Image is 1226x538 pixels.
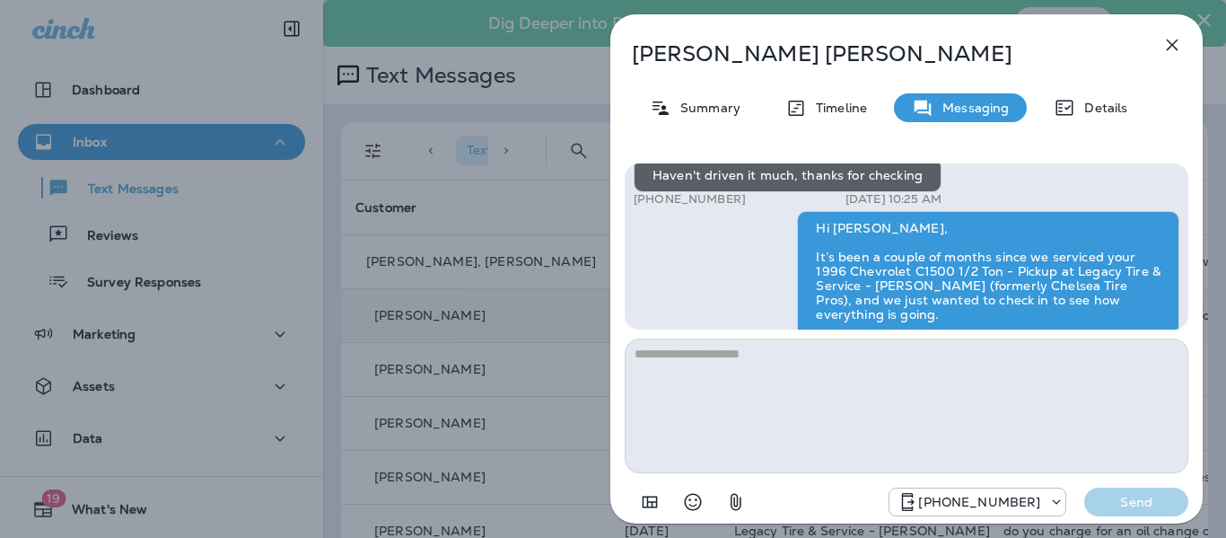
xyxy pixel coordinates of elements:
p: Summary [671,101,740,115]
p: Details [1075,101,1127,115]
div: +1 (205) 606-2088 [889,491,1065,513]
p: Messaging [933,101,1009,115]
p: [PERSON_NAME] [PERSON_NAME] [632,41,1122,66]
button: Add in a premade template [632,484,668,520]
div: Haven't driven it much, thanks for checking [634,158,941,192]
p: Timeline [807,101,867,115]
p: [DATE] 10:25 AM [845,192,941,207]
p: [PHONE_NUMBER] [634,192,746,207]
p: [PHONE_NUMBER] [918,495,1040,509]
div: Hi [PERSON_NAME], It’s been a couple of months since we serviced your 1996 Chevrolet C1500 1/2 To... [797,211,1179,375]
button: Select an emoji [675,484,711,520]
